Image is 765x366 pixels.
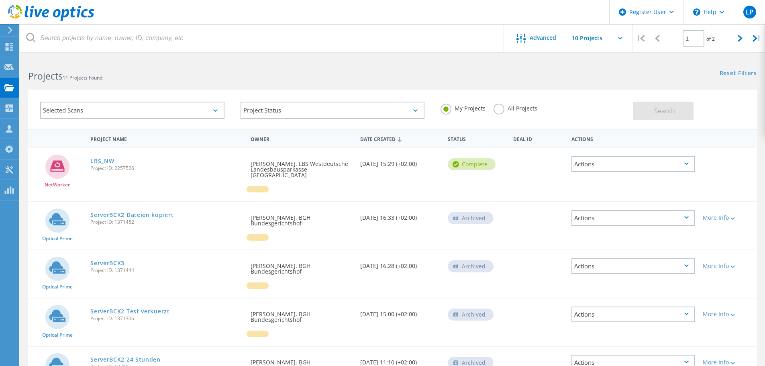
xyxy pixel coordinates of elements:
span: Search [654,106,675,115]
div: | [632,24,649,53]
div: Actions [571,258,695,274]
span: NetWorker [45,182,70,187]
div: Actions [567,131,699,146]
div: [DATE] 16:33 (+02:00) [356,202,444,229]
div: Archived [448,212,494,224]
div: [DATE] 15:29 (+02:00) [356,148,444,175]
button: Search [633,102,694,120]
div: More Info [703,215,753,221]
span: Project ID: 2257526 [90,166,243,171]
label: My Projects [441,104,486,111]
a: ServerBCK2 Dateien kopiert [90,212,173,218]
div: Actions [571,156,695,172]
div: More Info [703,311,753,317]
input: Search projects by name, owner, ID, company, etc [20,24,504,52]
div: Project Status [241,102,425,119]
div: More Info [703,263,753,269]
div: [PERSON_NAME], BGH Bundesgerichtshof [247,250,356,282]
div: | [749,24,765,53]
div: Selected Scans [40,102,224,119]
span: of 2 [706,35,715,42]
div: Actions [571,307,695,322]
div: Archived [448,309,494,321]
div: [PERSON_NAME], BGH Bundesgerichtshof [247,202,356,234]
div: Archived [448,260,494,272]
div: [PERSON_NAME], LBS Westdeutsche Landesbausparkasse [GEOGRAPHIC_DATA] [247,148,356,186]
div: Deal Id [509,131,567,146]
a: ServerBCK3 [90,260,124,266]
label: All Projects [494,104,537,111]
div: Project Name [86,131,247,146]
b: Projects [28,70,63,82]
div: Status [444,131,509,146]
span: Project ID: 1371306 [90,316,243,321]
div: [DATE] 16:28 (+02:00) [356,250,444,277]
div: Actions [571,210,695,226]
span: Optical Prime [42,236,73,241]
span: Project ID: 1371452 [90,220,243,225]
span: LP [746,9,753,15]
svg: \n [693,8,700,16]
a: Reset Filters [720,70,757,77]
span: 11 Projects Found [63,74,102,81]
a: Live Optics Dashboard [8,17,94,22]
span: Optical Prime [42,284,73,289]
span: Optical Prime [42,333,73,337]
div: Owner [247,131,356,146]
a: ServerBCK2 24 Stunden [90,357,161,362]
div: [PERSON_NAME], BGH Bundesgerichtshof [247,299,356,331]
span: Project ID: 1371444 [90,268,243,273]
div: [DATE] 15:00 (+02:00) [356,299,444,325]
a: LBS_NW [90,158,114,164]
div: Date Created [356,131,444,146]
span: Advanced [530,35,556,41]
a: ServerBCK2 Test verkuerzt [90,309,170,314]
div: More Info [703,360,753,365]
div: Complete [448,158,496,170]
